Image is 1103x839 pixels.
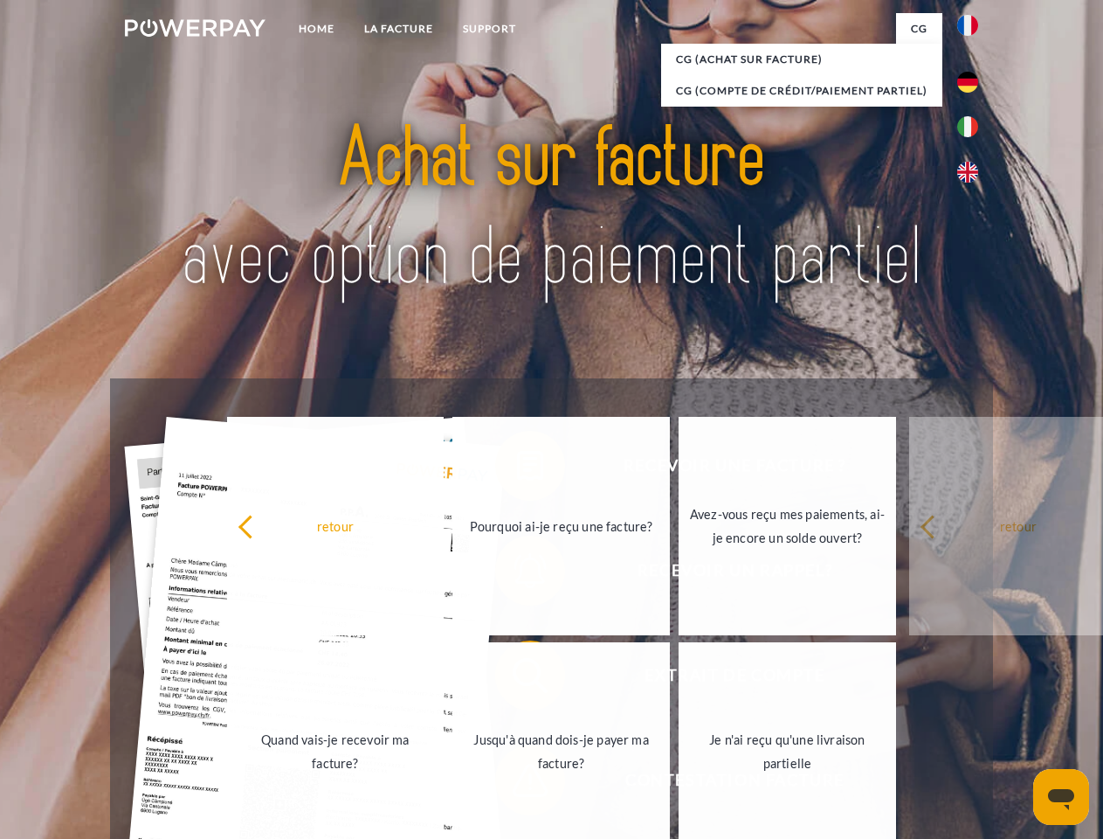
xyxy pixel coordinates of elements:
[957,72,978,93] img: de
[689,728,886,775] div: Je n'ai reçu qu'une livraison partielle
[284,13,349,45] a: Home
[1033,769,1089,825] iframe: Bouton de lancement de la fenêtre de messagerie
[957,162,978,183] img: en
[957,116,978,137] img: it
[661,44,942,75] a: CG (achat sur facture)
[689,503,886,550] div: Avez-vous reçu mes paiements, ai-je encore un solde ouvert?
[661,75,942,107] a: CG (Compte de crédit/paiement partiel)
[957,15,978,36] img: fr
[167,84,936,335] img: title-powerpay_fr.svg
[238,728,434,775] div: Quand vais-je recevoir ma facture?
[238,514,434,537] div: retour
[349,13,448,45] a: LA FACTURE
[679,417,896,635] a: Avez-vous reçu mes paiements, ai-je encore un solde ouvert?
[125,19,265,37] img: logo-powerpay-white.svg
[896,13,942,45] a: CG
[448,13,531,45] a: Support
[463,728,659,775] div: Jusqu'à quand dois-je payer ma facture?
[463,514,659,537] div: Pourquoi ai-je reçu une facture?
